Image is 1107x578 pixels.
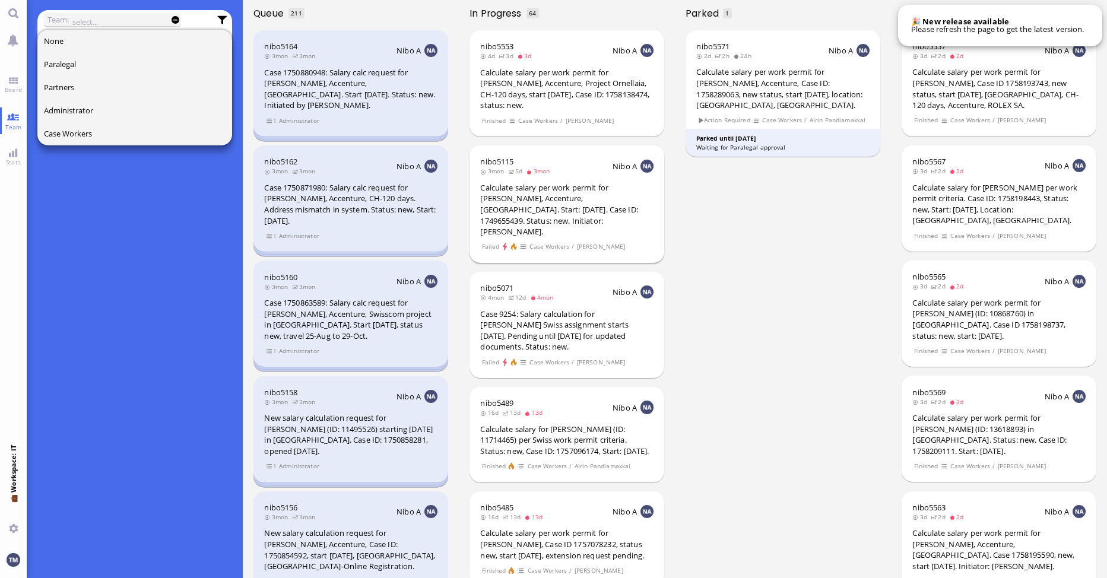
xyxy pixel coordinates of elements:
[481,461,506,471] span: Finished
[526,167,553,175] span: 3mon
[950,346,991,356] span: Case Workers
[264,387,297,398] span: nibo5158
[640,505,654,518] img: NA
[480,156,513,167] span: nibo5115
[931,167,949,175] span: 2d
[912,156,946,167] a: nibo5567
[264,282,291,291] span: 3mon
[44,36,64,46] span: None
[912,398,931,406] span: 3d
[7,553,20,566] img: You
[911,16,1009,27] strong: 🎉 New release available
[264,502,297,513] a: nibo5156
[574,566,623,576] span: [PERSON_NAME]
[44,105,93,116] span: Administrator
[1073,505,1086,518] img: NA
[949,513,968,521] span: 2d
[992,231,996,241] span: /
[264,412,437,456] div: New salary calculation request for [PERSON_NAME] (ID: 11495526) starting [DATE] in [GEOGRAPHIC_DA...
[1045,391,1069,402] span: Nibo A
[1045,506,1069,517] span: Nibo A
[913,115,938,125] span: Finished
[480,502,513,513] span: nibo5485
[265,346,277,356] span: view 1 items
[912,52,931,60] span: 3d
[931,52,949,60] span: 2d
[1073,390,1086,403] img: NA
[911,26,1084,33] p: Please refresh the page to get the latest version.
[278,116,319,126] span: Administrator
[913,346,938,356] span: Finished
[912,528,1085,571] div: Calculate salary per work permit for [PERSON_NAME], Accenture, [GEOGRAPHIC_DATA]. Case 1758195590...
[997,231,1046,241] span: [PERSON_NAME]
[949,398,968,406] span: 2d
[264,41,297,52] span: nibo5164
[3,158,24,166] span: Stats
[949,167,968,175] span: 2d
[481,357,500,367] span: Failed
[424,505,437,518] img: NA
[572,357,575,367] span: /
[264,297,437,341] div: Case 1750863589: Salary calc request for [PERSON_NAME], Accenture, Swisscom project in [GEOGRAPHI...
[37,76,232,99] button: Partners
[931,398,949,406] span: 2d
[397,45,421,56] span: Nibo A
[809,115,866,125] span: Airin Pandiamakkal
[912,387,946,398] span: nibo5569
[696,41,729,52] a: nibo5571
[912,66,1085,110] div: Calculate salary per work permit for [PERSON_NAME], Case ID 1758193743, new status, start [DATE],...
[950,115,991,125] span: Case Workers
[278,461,319,471] span: Administrator
[640,401,654,414] img: NA
[397,506,421,517] span: Nibo A
[37,122,232,145] button: Case Workers
[264,398,291,406] span: 3mon
[529,242,570,252] span: Case Workers
[576,357,626,367] span: [PERSON_NAME]
[804,115,808,125] span: /
[470,7,525,20] span: In progress
[572,242,575,252] span: /
[2,123,25,131] span: Team
[480,528,653,561] div: Calculate salary per work permit for [PERSON_NAME], Case ID 1757078232, status new, start [DATE],...
[264,167,291,175] span: 3mon
[574,461,631,471] span: Airin Pandiamakkal
[912,502,946,513] a: nibo5563
[762,115,803,125] span: Case Workers
[72,15,168,28] input: select...
[292,52,319,60] span: 3mon
[480,67,653,111] div: Calculate salary per work permit for [PERSON_NAME], Accenture, Project Ornellaia, CH-120 days, st...
[696,52,715,60] span: 2d
[253,7,287,20] span: Queue
[912,271,946,282] span: nibo5565
[560,116,564,126] span: /
[480,282,513,293] a: nibo5071
[424,390,437,403] img: NA
[397,276,421,287] span: Nibo A
[912,282,931,290] span: 3d
[292,398,319,406] span: 3mon
[725,9,729,17] span: 1
[264,156,297,167] a: nibo5162
[565,116,614,126] span: [PERSON_NAME]
[524,513,546,521] span: 13d
[529,9,536,17] span: 64
[613,402,637,413] span: Nibo A
[502,408,524,417] span: 13d
[397,161,421,172] span: Nibo A
[47,13,69,26] label: Team:
[912,297,1085,341] div: Calculate salary per work permit for [PERSON_NAME] (ID: 10868760) in [GEOGRAPHIC_DATA]. Case ID 1...
[569,566,573,576] span: /
[931,282,949,290] span: 2d
[480,513,502,521] span: 16d
[265,116,277,126] span: view 1 items
[424,275,437,288] img: NA
[1045,276,1069,287] span: Nibo A
[640,160,654,173] img: NA
[292,167,319,175] span: 3mon
[480,398,513,408] span: nibo5489
[1073,159,1086,172] img: NA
